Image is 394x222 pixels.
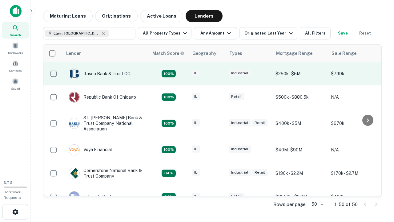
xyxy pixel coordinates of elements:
button: Lenders [186,10,223,22]
div: IL [192,119,200,126]
td: N/A [328,138,383,162]
div: IL [192,169,200,176]
h6: Match Score [152,50,183,57]
td: $400k [328,185,383,208]
div: 50 [309,200,324,209]
div: Types [229,50,242,57]
div: Industrial [229,146,251,153]
div: Itasca Bank & Trust CO. [69,68,131,79]
div: Geography [192,50,216,57]
td: $799k [328,62,383,85]
img: capitalize-icon.png [10,5,22,17]
th: Lender [62,45,149,62]
span: Saved [11,86,20,91]
div: Lakeside Bank [69,191,113,202]
a: Search [2,22,29,39]
a: Saved [2,76,29,92]
button: Active Loans [140,10,183,22]
div: IL [192,93,200,100]
button: All Property Types [138,27,191,39]
button: Any Amount [194,27,237,39]
th: Mortgage Range [272,45,328,62]
td: $40M - $90M [272,138,328,162]
button: Maturing Loans [43,10,93,22]
img: picture [69,145,79,155]
span: Search [10,32,21,37]
span: Borrower Requests [4,190,21,200]
span: 0 / 10 [4,180,12,185]
td: $250k - $5M [272,62,328,85]
td: $170k - $2.7M [328,162,383,185]
button: Save your search to get updates of matches that match your search criteria. [333,27,353,39]
div: Industrial [229,70,251,77]
span: Elgin, [GEOGRAPHIC_DATA], [GEOGRAPHIC_DATA] [54,31,100,36]
a: Borrowers [2,40,29,56]
div: Republic Bank Of Chicago [69,92,136,103]
div: Capitalize uses an advanced AI algorithm to match your search with the best lender. The match sco... [162,170,176,177]
button: All Filters [300,27,331,39]
span: Borrowers [8,50,23,55]
div: IL [192,70,200,77]
div: Capitalize uses an advanced AI algorithm to match your search with the best lender. The match sco... [162,120,176,127]
div: Mortgage Range [276,50,312,57]
img: picture [69,168,79,179]
th: Types [226,45,272,62]
div: Capitalize uses an advanced AI algorithm to match your search with the best lender. The match sco... [162,146,176,154]
div: Retail [229,193,244,200]
div: ST. [PERSON_NAME] Bank & Trust Company, National Association [69,115,143,132]
td: $670k [328,109,383,138]
p: Rows per page: [273,201,307,208]
img: picture [69,68,79,79]
div: IL [192,193,200,200]
div: Capitalize uses an advanced AI algorithm to match your search with the best lender. The match sco... [162,193,176,200]
th: Capitalize uses an advanced AI algorithm to match your search with the best lender. The match sco... [149,45,189,62]
span: Contacts [9,68,22,73]
div: Capitalize uses an advanced AI algorithm to match your search with the best lender. The match sco... [152,50,184,57]
th: Sale Range [328,45,383,62]
button: Reset [355,27,375,39]
p: 1–50 of 50 [334,201,358,208]
a: Contacts [2,58,29,74]
iframe: Chat Widget [363,173,394,202]
div: Lender [66,50,81,57]
td: $136k - $2.2M [272,162,328,185]
th: Geography [189,45,226,62]
div: Retail [229,93,244,100]
div: Originated Last Year [244,30,295,37]
div: Capitalize uses an advanced AI algorithm to match your search with the best lender. The match sco... [162,70,176,77]
div: Cornerstone National Bank & Trust Company [69,168,143,179]
button: Originated Last Year [239,27,297,39]
td: N/A [328,85,383,109]
div: Voya Financial [69,144,112,155]
div: Sale Range [332,50,356,57]
div: Retail [252,169,267,176]
div: Retail [252,119,267,126]
td: $400k - $5M [272,109,328,138]
img: picture [69,118,79,129]
td: $500k - $880.5k [272,85,328,109]
div: Industrial [229,169,251,176]
div: Capitalize uses an advanced AI algorithm to match your search with the best lender. The match sco... [162,93,176,101]
div: Industrial [229,119,251,126]
button: Originations [95,10,138,22]
img: picture [69,191,79,202]
div: IL [192,146,200,153]
td: $351.8k - $2.3M [272,185,328,208]
img: picture [69,92,79,102]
